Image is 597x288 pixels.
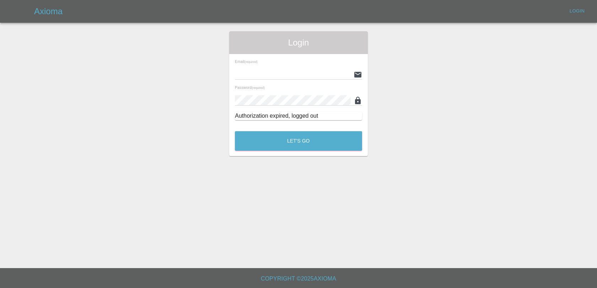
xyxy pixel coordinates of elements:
[235,112,362,120] div: Authorization expired, logged out
[235,37,362,48] span: Login
[252,86,265,90] small: (required)
[34,6,63,17] h5: Axioma
[566,6,588,17] a: Login
[235,131,362,151] button: Let's Go
[235,59,258,64] span: Email
[244,60,258,64] small: (required)
[235,85,265,90] span: Password
[6,274,591,284] h6: Copyright © 2025 Axioma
